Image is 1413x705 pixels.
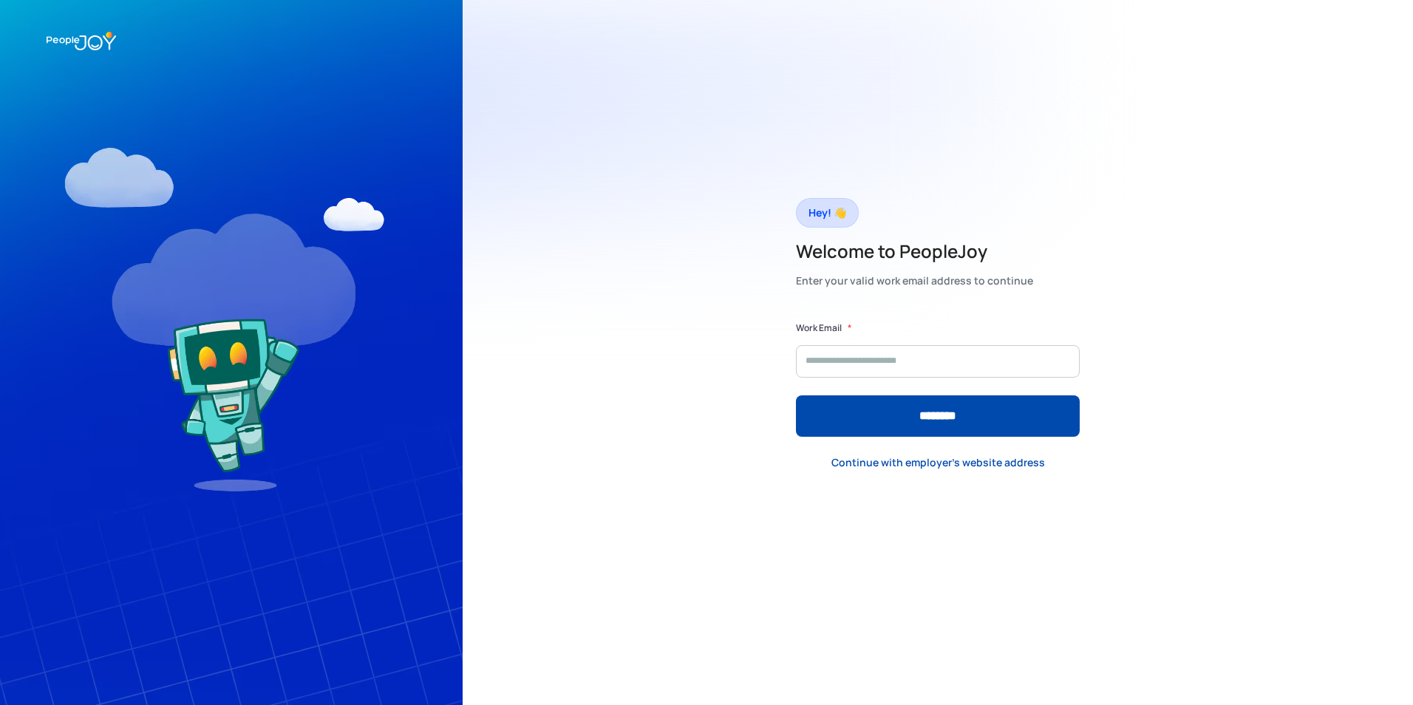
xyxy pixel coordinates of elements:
[820,448,1057,478] a: Continue with employer's website address
[796,270,1033,291] div: Enter your valid work email address to continue
[831,455,1045,470] div: Continue with employer's website address
[796,321,842,336] label: Work Email
[796,321,1080,437] form: Form
[808,202,846,223] div: Hey! 👋
[796,239,1033,263] h2: Welcome to PeopleJoy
